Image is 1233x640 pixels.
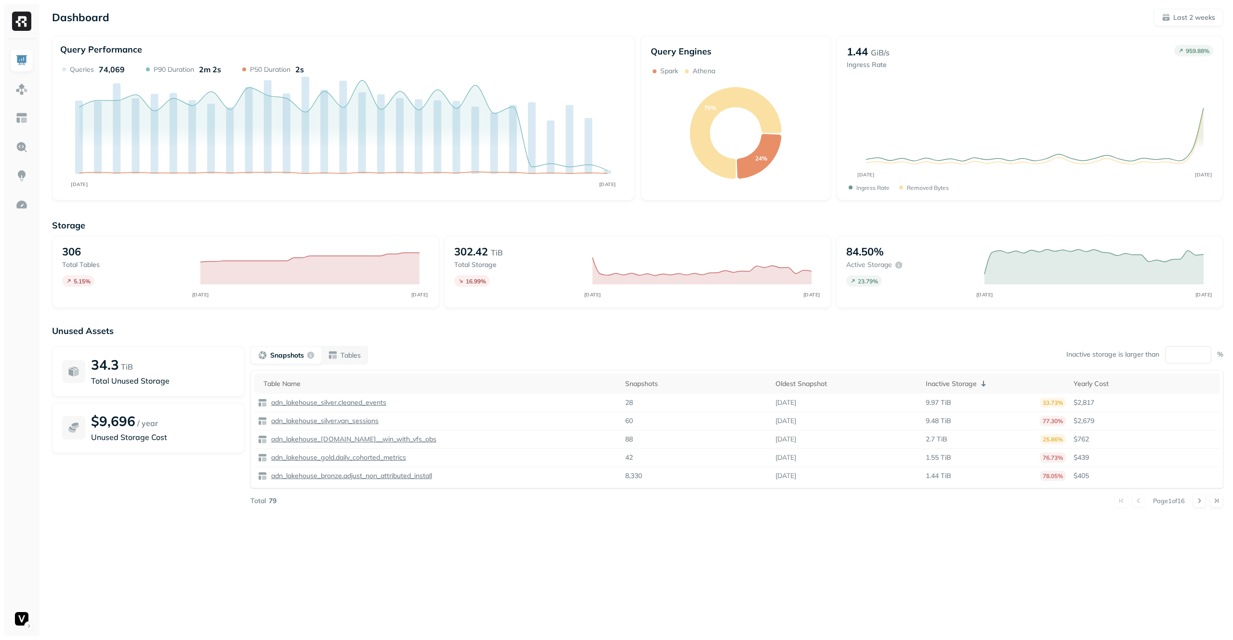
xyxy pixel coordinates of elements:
[926,453,951,462] p: 1.55 TiB
[846,260,892,269] p: Active storage
[775,416,796,426] p: [DATE]
[454,260,583,269] p: Total storage
[926,435,947,444] p: 2.7 TiB
[926,398,951,407] p: 9.97 TiB
[15,612,28,626] img: Voodoo
[1074,435,1216,444] p: $762
[15,199,28,211] img: Optimization
[1040,434,1066,444] p: 25.86%
[625,435,633,444] p: 88
[1040,416,1066,426] p: 77.30%
[15,54,28,67] img: Dashboard
[62,245,81,258] p: 306
[269,471,432,480] p: adn_lakehouse_bronze.adjust_non_attributed_install
[267,435,436,444] a: adn_lakehouse_[DOMAIN_NAME]__win_with_vfs_obs
[267,416,379,426] a: adn_lakehouse_silver.van_sessions
[269,453,406,462] p: adn_lakehouse_gold.daily_cohorted_metrics
[1173,13,1215,22] p: Last 2 weeks
[584,292,601,298] tspan: [DATE]
[199,65,221,74] p: 2m 2s
[91,375,235,387] p: Total Unused Storage
[926,416,951,426] p: 9.48 TiB
[267,453,406,462] a: adn_lakehouse_gold.daily_cohorted_metrics
[269,416,379,426] p: adn_lakehouse_silver.van_sessions
[660,67,678,76] p: Spark
[192,292,209,298] tspan: [DATE]
[258,453,267,463] img: table
[52,220,1223,231] p: Storage
[856,184,890,191] p: Ingress Rate
[775,471,796,480] p: [DATE]
[625,453,633,462] p: 42
[71,181,88,187] tspan: [DATE]
[1074,453,1216,462] p: $439
[267,398,386,407] a: adn_lakehouse_silver.cleaned_events
[15,170,28,182] img: Insights
[269,496,276,506] p: 79
[258,471,267,481] img: table
[137,417,158,429] p: / year
[1195,172,1212,177] tspan: [DATE]
[263,379,617,388] div: Table Name
[52,11,109,24] p: Dashboard
[693,67,715,76] p: Athena
[847,45,868,58] p: 1.44
[62,260,191,269] p: Total tables
[12,12,31,31] img: Ryft
[154,65,194,74] p: P90 Duration
[269,435,436,444] p: adn_lakehouse_[DOMAIN_NAME]__win_with_vfs_obs
[60,44,142,55] p: Query Performance
[258,435,267,444] img: table
[625,416,633,426] p: 60
[52,325,1223,336] p: Unused Assets
[775,453,796,462] p: [DATE]
[858,172,875,177] tspan: [DATE]
[341,351,361,360] p: Tables
[411,292,428,298] tspan: [DATE]
[270,351,304,360] p: Snapshots
[466,278,486,285] p: 16.99 %
[755,155,767,162] text: 24%
[1074,398,1216,407] p: $2,817
[250,65,290,74] p: P50 Duration
[1074,379,1216,388] div: Yearly Cost
[871,47,890,58] p: GiB/s
[846,245,884,258] p: 84.50%
[625,471,642,480] p: 8,330
[258,416,267,426] img: table
[847,60,890,69] p: Ingress Rate
[121,361,133,373] p: TiB
[775,398,796,407] p: [DATE]
[1217,350,1223,359] p: %
[1040,453,1066,463] p: 76.73%
[704,104,716,111] text: 76%
[907,184,949,191] p: Removed bytes
[454,245,488,258] p: 302.42
[926,471,951,480] p: 1.44 TiB
[15,112,28,124] img: Asset Explorer
[976,292,993,298] tspan: [DATE]
[1040,471,1066,481] p: 78.05%
[1074,416,1216,426] p: $2,679
[15,141,28,153] img: Query Explorer
[91,356,119,373] p: 34.3
[1153,496,1185,505] p: Page 1 of 16
[1066,350,1159,359] p: Inactive storage is larger than
[74,278,91,285] p: 5.15 %
[651,46,821,57] p: Query Engines
[258,398,267,408] img: table
[1074,471,1216,480] p: $405
[803,292,820,298] tspan: [DATE]
[775,379,918,388] div: Oldest Snapshot
[70,65,94,74] p: Queries
[91,431,235,443] p: Unused Storage Cost
[858,278,878,285] p: 23.79 %
[295,65,304,74] p: 2s
[91,413,135,429] p: $9,696
[267,471,432,480] a: adn_lakehouse_bronze.adjust_non_attributed_install
[1040,398,1066,408] p: 33.73%
[926,379,977,388] p: Inactive Storage
[1195,292,1212,298] tspan: [DATE]
[15,83,28,95] img: Assets
[250,496,266,506] p: Total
